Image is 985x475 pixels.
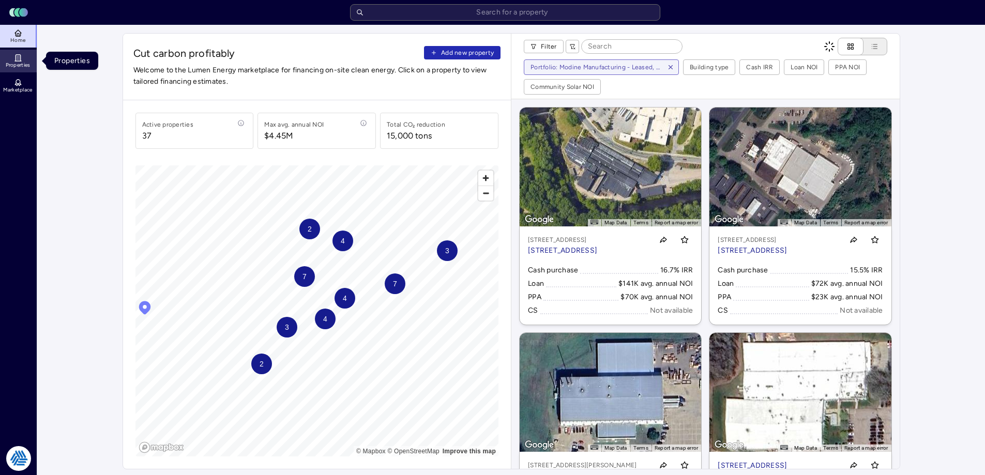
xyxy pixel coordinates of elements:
[718,265,768,276] div: Cash purchase
[620,292,693,303] div: $70K avg. annual NOI
[332,231,353,251] div: Map marker
[528,460,648,470] p: [STREET_ADDRESS][PERSON_NAME]
[524,40,564,53] button: Filter
[528,305,538,316] div: CS
[528,265,578,276] div: Cash purchase
[718,305,728,316] div: CS
[392,278,397,289] span: 7
[850,265,883,276] div: 15.5% IRR
[137,300,153,318] div: Map marker
[3,87,32,93] span: Marketplace
[387,130,432,142] div: 15,000 tons
[811,278,883,289] div: $72K avg. annual NOI
[835,62,860,72] div: PPA NOI
[142,130,193,142] span: 37
[6,62,31,68] span: Properties
[443,448,496,455] a: Map feedback
[853,38,887,55] button: List view
[277,317,297,338] div: Map marker
[524,60,663,74] button: Portfolio: Modine Manufacturing - Leased, Modine Manufacturing - Owned
[746,62,773,72] div: Cash IRR
[528,278,544,289] div: Loan
[387,119,445,130] div: Total CO₂ reduction
[676,232,693,248] button: Toggle favorite
[840,305,883,316] div: Not available
[315,309,336,329] div: Map marker
[264,119,324,130] div: Max avg. annual NOI
[135,165,499,456] canvas: Map
[46,52,98,70] div: Properties
[294,266,315,287] div: Map marker
[867,232,883,248] button: Toggle favorite
[441,48,494,58] span: Add new property
[660,265,693,276] div: 16.7% IRR
[133,65,501,87] span: Welcome to the Lumen Energy marketplace for financing on-site clean energy. Click on a property t...
[342,293,346,304] span: 4
[251,354,272,374] div: Map marker
[302,271,306,282] span: 7
[528,235,597,245] p: [STREET_ADDRESS]
[6,446,31,471] img: Tradition Energy
[676,457,693,473] button: Toggle favorite
[718,235,787,245] p: [STREET_ADDRESS]
[264,130,324,142] span: $4.45M
[10,37,25,43] span: Home
[811,292,883,303] div: $23K avg. annual NOI
[139,441,184,453] a: Mapbox logo
[531,82,594,92] div: Community Solar NOI
[259,358,263,370] span: 2
[531,62,661,72] div: Portfolio: Modine Manufacturing - Leased, Modine Manufacturing - Owned
[524,80,600,94] button: Community Solar NOI
[838,38,863,55] button: Cards view
[284,321,289,333] span: 3
[582,40,682,53] input: Search
[478,171,493,186] button: Zoom in
[718,460,787,471] p: [STREET_ADDRESS]
[784,60,824,74] button: Loan NOI
[445,245,449,256] span: 3
[307,223,311,235] span: 2
[650,305,693,316] div: Not available
[350,4,660,21] input: Search for a property
[356,448,386,455] a: Mapbox
[520,108,701,325] a: Map[STREET_ADDRESS][STREET_ADDRESS]Toggle favoriteCash purchase16.7% IRRLoan$141K avg. annual NOI...
[385,273,405,294] div: Map marker
[424,46,501,59] button: Add new property
[829,60,866,74] button: PPA NOI
[718,245,787,256] p: [STREET_ADDRESS]
[718,278,734,289] div: Loan
[791,62,817,72] div: Loan NOI
[142,119,193,130] div: Active properties
[323,313,327,325] span: 4
[299,219,320,239] div: Map marker
[387,448,440,455] a: OpenStreetMap
[528,292,541,303] div: PPA
[690,62,729,72] div: Building type
[740,60,779,74] button: Cash IRR
[528,245,597,256] p: [STREET_ADDRESS]
[478,186,493,201] button: Zoom out
[133,46,420,60] span: Cut carbon profitably
[618,278,693,289] div: $141K avg. annual NOI
[340,235,344,247] span: 4
[867,457,883,473] button: Toggle favorite
[437,240,458,261] div: Map marker
[335,288,355,309] div: Map marker
[541,41,557,52] span: Filter
[718,292,731,303] div: PPA
[684,60,735,74] button: Building type
[709,108,891,325] a: Map[STREET_ADDRESS][STREET_ADDRESS]Toggle favoriteCash purchase15.5% IRRLoan$72K avg. annual NOIP...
